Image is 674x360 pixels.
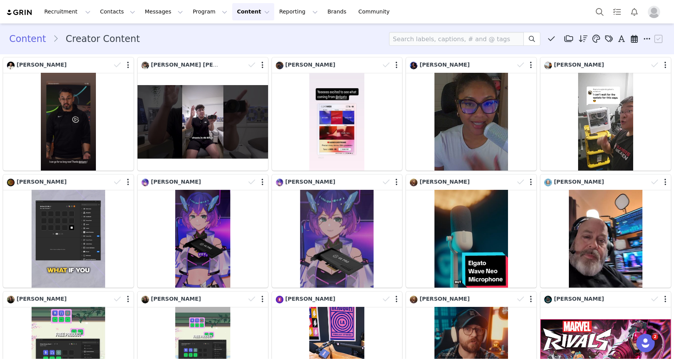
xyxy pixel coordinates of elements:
span: [PERSON_NAME] [151,179,201,185]
img: grin logo [6,9,33,16]
img: 3435ccc6-1be1-4efa-bf85-88df71b14744.jpg [141,296,149,303]
span: [PERSON_NAME] [285,62,335,68]
button: Contacts [96,3,140,20]
img: aa09c125-1f64-4b06-ac83-db27a43a2be4.jpg [410,62,417,69]
a: Brands [323,3,353,20]
a: Community [354,3,398,20]
button: Recruitment [40,3,95,20]
img: 18b36d89-4771-40e7-9e97-184c59621415.jpg [410,179,417,186]
button: Reporting [275,3,322,20]
img: 7c74b2f4-f2db-4e55-8359-64f9382d9472.jpg [276,296,283,303]
span: [PERSON_NAME] [419,62,469,68]
img: 05e76c46-a6d0-4275-9fb1-77ed63a02a5e.jpg [141,179,149,186]
img: ccf16ff5-82e3-4cd7-bb14-dffed3d09409.jpg [544,62,552,69]
img: e87c386b-a4d7-41ed-8d54-88aed5c55559.jpg [544,296,552,303]
img: b3eb7cbf-8da8-496d-afd3-78c5a6f73673.jpg [7,62,15,69]
img: 83e00486-49d1-417f-a04c-35041a3042b6.jpg [544,179,552,186]
button: Search [591,3,608,20]
button: Content [232,3,274,20]
span: [PERSON_NAME] [151,296,201,302]
iframe: Intercom live chat [636,334,655,352]
span: [PERSON_NAME] [419,296,469,302]
span: [PERSON_NAME] [PERSON_NAME] [151,62,253,68]
img: 05e76c46-a6d0-4275-9fb1-77ed63a02a5e.jpg [276,179,283,186]
input: Search labels, captions, # and @ tags [389,32,524,46]
button: Profile [643,6,668,18]
span: 2 [652,334,658,340]
img: d6e95adc-65a7-447b-a482-f56017487504.jpg [7,179,15,186]
img: placeholder-profile.jpg [648,6,660,18]
span: [PERSON_NAME] [285,296,335,302]
img: 18b36d89-4771-40e7-9e97-184c59621415.jpg [410,296,417,303]
span: [PERSON_NAME] [285,179,335,185]
span: [PERSON_NAME] [554,296,604,302]
button: Notifications [626,3,643,20]
span: [PERSON_NAME] [554,179,604,185]
a: Content [9,32,53,46]
span: [PERSON_NAME] [17,296,67,302]
a: Tasks [609,3,625,20]
span: [PERSON_NAME] [17,179,67,185]
img: ec88175d-6280-4787-b19b-29cc47a6f51b.jpg [141,62,149,69]
span: [PERSON_NAME] [554,62,604,68]
span: [PERSON_NAME] [419,179,469,185]
img: 4097b612-8bd6-4405-9e57-a751ca256648.jpg [276,62,283,69]
button: Program [188,3,232,20]
img: 3435ccc6-1be1-4efa-bf85-88df71b14744.jpg [7,296,15,303]
span: [PERSON_NAME] [17,62,67,68]
button: Messages [140,3,188,20]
